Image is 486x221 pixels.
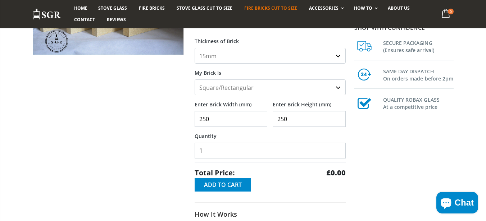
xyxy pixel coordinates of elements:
h3: QUALITY ROBAX GLASS At a competitive price [383,95,454,111]
a: About us [382,3,415,14]
label: My Brick Is [195,64,346,77]
a: Stove Glass [93,3,132,14]
label: Enter Brick Height (mm) [273,95,346,108]
a: Fire Bricks [133,3,170,14]
a: Fire Bricks Cut To Size [239,3,303,14]
a: Stove Glass Cut To Size [171,3,238,14]
img: Stove Glass Replacement [33,8,62,20]
span: Total Price: [195,168,235,178]
a: Contact [69,14,100,26]
span: How To [354,5,372,11]
h3: SAME DAY DISPATCH On orders made before 2pm [383,66,454,82]
label: Quantity [195,127,346,140]
inbox-online-store-chat: Shopify online store chat [434,192,480,215]
span: Home [74,5,87,11]
span: Fire Bricks Cut To Size [244,5,297,11]
label: Enter Brick Width (mm) [195,95,268,108]
a: Home [69,3,93,14]
h3: How It Works [195,210,346,218]
span: Reviews [107,17,126,23]
span: Stove Glass [98,5,127,11]
strong: £0.00 [326,168,346,178]
button: Add to Cart [195,178,251,192]
a: Accessories [304,3,347,14]
span: 0 [448,9,454,14]
span: Add to Cart [204,181,242,189]
a: Reviews [101,14,131,26]
label: Thickness of Brick [195,32,346,45]
h3: SECURE PACKAGING (Ensures safe arrival) [383,38,454,54]
a: How To [349,3,381,14]
span: About us [388,5,410,11]
span: Stove Glass Cut To Size [177,5,232,11]
span: Fire Bricks [139,5,165,11]
span: Accessories [309,5,338,11]
a: 0 [439,7,453,21]
span: Contact [74,17,95,23]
